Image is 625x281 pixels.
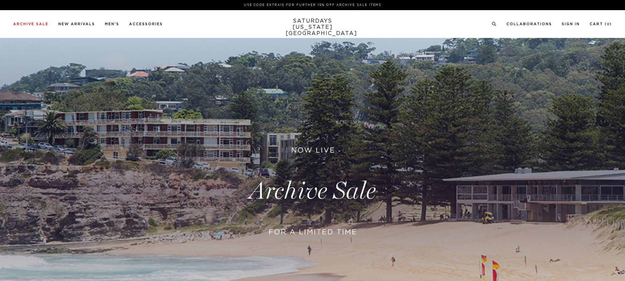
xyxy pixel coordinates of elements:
[58,22,95,26] a: New Arrivals
[286,18,340,37] a: SATURDAYS[US_STATE][GEOGRAPHIC_DATA]
[506,22,552,26] a: Collaborations
[105,22,119,26] a: Men's
[129,22,163,26] a: Accessories
[13,22,48,26] a: Archive Sale
[590,22,612,26] a: Cart (0)
[607,23,610,26] small: 0
[16,3,609,8] p: Use Code EXTRA15 for Further 15% Off Archive Sale Items
[562,22,580,26] a: Sign In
